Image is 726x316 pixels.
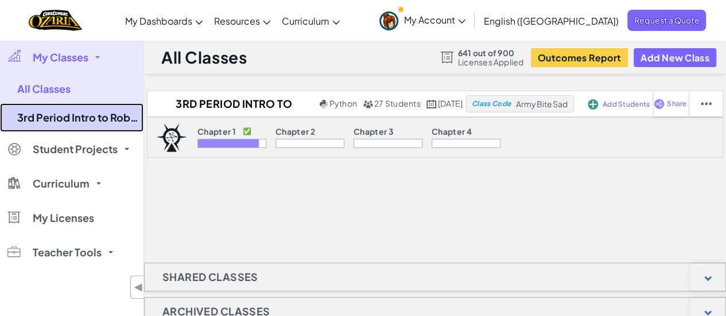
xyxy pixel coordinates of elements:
span: Licenses Applied [458,57,524,67]
img: IconStudentEllipsis.svg [701,99,712,109]
span: ArmyBiteSad [515,99,568,109]
h1: Shared Classes [145,263,276,291]
button: Add New Class [634,48,716,67]
a: 3rd Period Intro to Robotics (2025-26 Q1) Python 27 Students [DATE] [147,95,465,112]
img: MultipleUsers.png [363,100,373,108]
img: Home [29,9,82,32]
img: IconAddStudents.svg [588,99,598,110]
span: My Classes [33,52,88,63]
h2: 3rd Period Intro to Robotics (2025-26 Q1) [147,95,317,112]
span: 641 out of 900 [458,48,524,57]
span: Student Projects [33,144,118,154]
img: calendar.svg [426,100,437,108]
span: Curriculum [33,178,90,189]
span: [DATE] [438,98,463,108]
p: ✅ [243,127,251,136]
span: Add Students [603,101,650,108]
a: Request a Quote [627,10,706,31]
span: Resources [214,15,260,27]
span: 27 Students [374,98,421,108]
p: Chapter 3 [354,127,394,136]
span: Curriculum [282,15,329,27]
p: Chapter 2 [275,127,315,136]
a: Ozaria by CodeCombat logo [29,9,82,32]
span: Class Code [472,100,511,107]
a: Resources [208,5,276,36]
span: Teacher Tools [33,247,102,258]
h1: All Classes [161,46,247,68]
p: Chapter 4 [432,127,472,136]
a: Curriculum [276,5,345,36]
a: My Dashboards [119,5,208,36]
img: IconShare_Purple.svg [654,99,665,109]
span: English ([GEOGRAPHIC_DATA]) [484,15,619,27]
span: My Account [404,14,465,26]
span: Python [329,98,357,108]
img: python.png [320,100,328,108]
span: My Licenses [33,213,94,223]
img: avatar [379,11,398,30]
span: ◀ [134,279,143,295]
span: Share [667,100,686,107]
a: English ([GEOGRAPHIC_DATA]) [478,5,624,36]
img: logo [156,123,187,152]
button: Outcomes Report [531,48,628,67]
p: Chapter 1 [197,127,236,136]
a: My Account [374,2,471,38]
span: My Dashboards [125,15,192,27]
